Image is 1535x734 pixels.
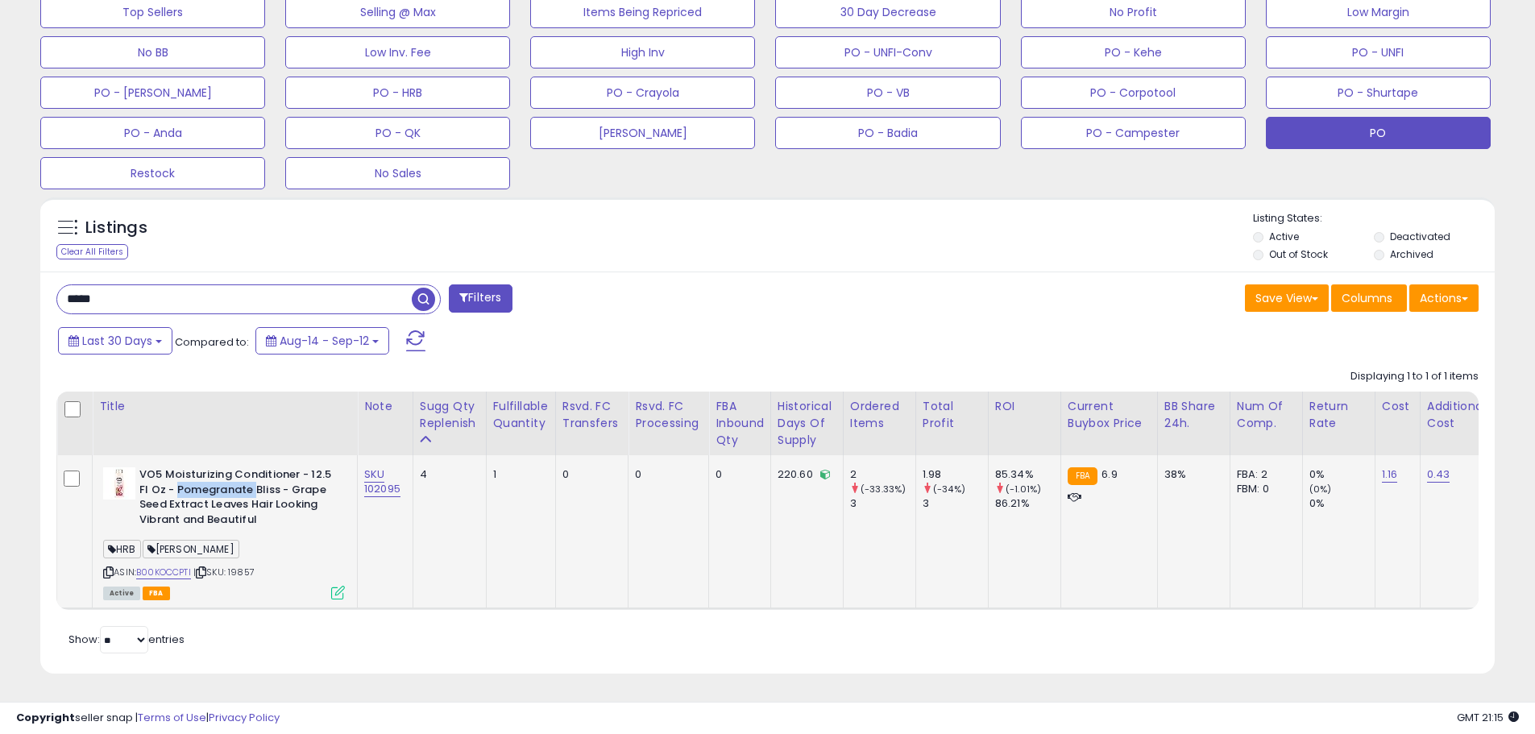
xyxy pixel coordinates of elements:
[1245,284,1329,312] button: Save View
[530,36,755,68] button: High Inv
[775,77,1000,109] button: PO - VB
[1382,467,1398,483] a: 1.16
[103,587,140,600] span: All listings currently available for purchase on Amazon
[1390,247,1433,261] label: Archived
[1237,398,1296,432] div: Num of Comp.
[775,36,1000,68] button: PO - UNFI-Conv
[1237,482,1290,496] div: FBM: 0
[40,36,265,68] button: No BB
[1427,467,1450,483] a: 0.43
[775,117,1000,149] button: PO - Badia
[139,467,335,531] b: VO5 Moisturizing Conditioner - 12.5 Fl Oz - Pomegranate Bliss - Grape Seed Extract Leaves Hair Lo...
[850,398,909,432] div: Ordered Items
[285,157,510,189] button: No Sales
[420,398,479,432] div: Sugg Qty Replenish
[103,540,141,558] span: HRB
[850,467,915,482] div: 2
[1164,398,1223,432] div: BB Share 24h.
[1068,398,1151,432] div: Current Buybox Price
[1266,77,1491,109] button: PO - Shurtape
[1269,247,1328,261] label: Out of Stock
[1164,467,1218,482] div: 38%
[530,77,755,109] button: PO - Crayola
[562,398,622,432] div: Rsvd. FC Transfers
[716,467,758,482] div: 0
[103,467,135,500] img: 41Nis1ENt6S._SL40_.jpg
[923,467,988,482] div: 1.98
[1309,467,1375,482] div: 0%
[1266,36,1491,68] button: PO - UNFI
[1021,77,1246,109] button: PO - Corpotool
[933,483,965,496] small: (-34%)
[1457,710,1519,725] span: 2025-10-13 21:15 GMT
[413,392,486,455] th: Please note that this number is a calculation based on your required days of coverage and your ve...
[285,77,510,109] button: PO - HRB
[850,496,915,511] div: 3
[1309,483,1332,496] small: (0%)
[364,398,406,415] div: Note
[530,117,755,149] button: [PERSON_NAME]
[923,496,988,511] div: 3
[1342,290,1392,306] span: Columns
[40,77,265,109] button: PO - [PERSON_NAME]
[143,540,239,558] span: [PERSON_NAME]
[209,710,280,725] a: Privacy Policy
[58,327,172,355] button: Last 30 Days
[68,632,185,647] span: Show: entries
[285,36,510,68] button: Low Inv. Fee
[1309,398,1368,432] div: Return Rate
[1269,230,1299,243] label: Active
[175,334,249,350] span: Compared to:
[635,467,696,482] div: 0
[99,398,351,415] div: Title
[143,587,170,600] span: FBA
[255,327,389,355] button: Aug-14 - Sep-12
[280,333,369,349] span: Aug-14 - Sep-12
[995,496,1060,511] div: 86.21%
[1427,398,1486,432] div: Additional Cost
[193,566,255,578] span: | SKU: 19857
[635,398,702,432] div: Rsvd. FC Processing
[1253,211,1495,226] p: Listing States:
[1266,117,1491,149] button: PO
[1021,117,1246,149] button: PO - Campester
[85,217,147,239] h5: Listings
[861,483,906,496] small: (-33.33%)
[138,710,206,725] a: Terms of Use
[562,467,616,482] div: 0
[778,467,831,482] div: 220.60
[136,566,191,579] a: B00KOCCPTI
[995,398,1054,415] div: ROI
[40,157,265,189] button: Restock
[1409,284,1479,312] button: Actions
[1237,467,1290,482] div: FBA: 2
[1390,230,1450,243] label: Deactivated
[56,244,128,259] div: Clear All Filters
[716,398,764,449] div: FBA inbound Qty
[82,333,152,349] span: Last 30 Days
[778,398,836,449] div: Historical Days Of Supply
[1331,284,1407,312] button: Columns
[40,117,265,149] button: PO - Anda
[449,284,512,313] button: Filters
[493,398,549,432] div: Fulfillable Quantity
[1101,467,1117,482] span: 6.9
[16,710,75,725] strong: Copyright
[1068,467,1097,485] small: FBA
[1021,36,1246,68] button: PO - Kehe
[1006,483,1041,496] small: (-1.01%)
[493,467,543,482] div: 1
[1309,496,1375,511] div: 0%
[995,467,1060,482] div: 85.34%
[420,467,474,482] div: 4
[103,467,345,598] div: ASIN:
[16,711,280,726] div: seller snap | |
[1350,369,1479,384] div: Displaying 1 to 1 of 1 items
[923,398,981,432] div: Total Profit
[285,117,510,149] button: PO - QK
[1382,398,1413,415] div: Cost
[364,467,400,497] a: SKU 102095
